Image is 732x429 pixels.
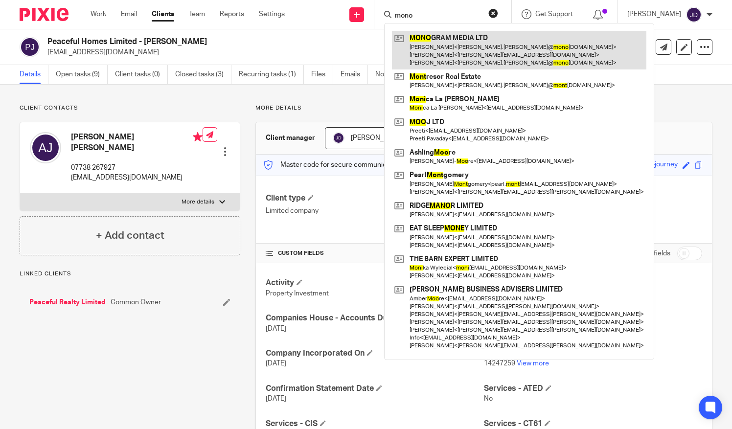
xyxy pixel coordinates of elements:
span: No [484,395,493,402]
a: Work [91,9,106,19]
h2: Peaceful Homes Limited - [PERSON_NAME] [47,37,473,47]
h4: [PERSON_NAME] [PERSON_NAME] [71,132,203,153]
span: [PERSON_NAME] [351,135,405,141]
h4: Company Incorporated On [266,348,484,359]
h4: Activity [266,278,484,288]
span: 14247259 [484,360,515,367]
a: Recurring tasks (1) [239,65,304,84]
img: Pixie [20,8,69,21]
img: svg%3E [333,132,344,144]
span: Property Investment [266,290,329,297]
h4: Services - CIS [266,419,484,429]
h4: Confirmation Statement Date [266,384,484,394]
img: svg%3E [686,7,702,23]
h4: CUSTOM FIELDS [266,249,484,257]
h4: Services - CT61 [484,419,702,429]
a: Open tasks (9) [56,65,108,84]
p: [EMAIL_ADDRESS][DOMAIN_NAME] [71,173,203,182]
span: Common Owner [111,297,161,307]
img: svg%3E [30,132,61,163]
a: Closed tasks (3) [175,65,231,84]
p: [EMAIL_ADDRESS][DOMAIN_NAME] [47,47,579,57]
div: awesome-green-plaid-journey [586,159,678,171]
span: [DATE] [266,360,286,367]
a: Client tasks (0) [115,65,168,84]
a: Email [121,9,137,19]
h4: Companies House - Accounts Due [266,313,484,323]
h4: Services - ATED [484,384,702,394]
i: Primary [193,132,203,142]
span: [DATE] [266,325,286,332]
h4: + Add contact [96,228,164,243]
img: svg%3E [20,37,40,57]
span: Get Support [535,11,573,18]
p: Client contacts [20,104,240,112]
a: Peaceful Realty Limited [29,297,106,307]
a: Notes (1) [375,65,411,84]
a: Team [189,9,205,19]
h4: Client type [266,193,484,203]
p: 07738 267927 [71,163,203,173]
a: Clients [152,9,174,19]
a: Emails [341,65,368,84]
span: [DATE] [266,395,286,402]
p: Master code for secure communications and files [263,160,432,170]
p: Linked clients [20,270,240,278]
a: Settings [259,9,285,19]
a: Reports [220,9,244,19]
p: More details [255,104,712,112]
button: Clear [488,8,498,18]
a: Files [311,65,333,84]
h3: Client manager [266,133,315,143]
p: More details [182,198,214,206]
p: [PERSON_NAME] [627,9,681,19]
input: Search [394,12,482,21]
a: View more [517,360,549,367]
p: Limited company [266,206,484,216]
a: Details [20,65,48,84]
